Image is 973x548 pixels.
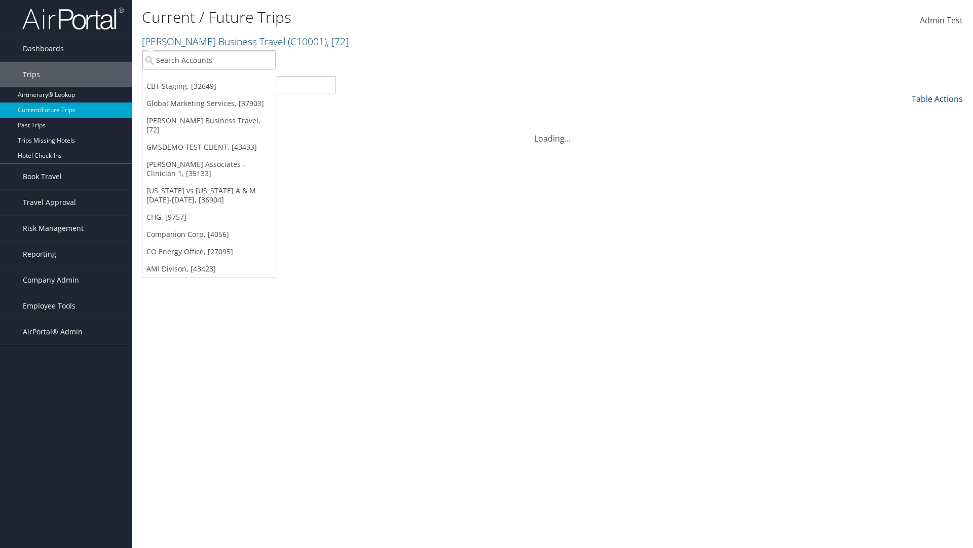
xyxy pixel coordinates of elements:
[142,53,689,66] p: Filter:
[142,112,276,139] a: [PERSON_NAME] Business Travel, [72]
[142,243,276,260] a: CO Energy Office, [27095]
[327,35,349,48] span: , [ 72 ]
[142,139,276,156] a: GMSDEMO TEST CLIENT, [43433]
[142,7,689,28] h1: Current / Future Trips
[23,216,84,241] span: Risk Management
[22,7,124,30] img: airportal-logo.png
[23,267,79,293] span: Company Admin
[23,242,56,267] span: Reporting
[23,36,64,61] span: Dashboards
[142,209,276,226] a: CHG, [9757]
[142,95,276,112] a: Global Marketing Services, [37903]
[142,78,276,95] a: CBT Staging, [32649]
[23,190,76,215] span: Travel Approval
[142,182,276,209] a: [US_STATE] vs [US_STATE] A & M [DATE]-[DATE], [36904]
[142,260,276,278] a: AMI Divison, [43423]
[920,5,963,37] a: Admin Test
[142,156,276,182] a: [PERSON_NAME] Associates - Clinician 1, [35133]
[288,35,327,48] span: ( C10001 )
[920,15,963,26] span: Admin Test
[142,51,276,70] input: Search Accounts
[23,293,76,319] span: Employee Tools
[23,164,62,189] span: Book Travel
[23,62,40,87] span: Trips
[142,120,963,145] div: Loading...
[142,35,349,48] a: [PERSON_NAME] Business Travel
[142,226,276,243] a: Companion Corp, [4056]
[23,319,83,345] span: AirPortal® Admin
[912,93,963,105] a: Table Actions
